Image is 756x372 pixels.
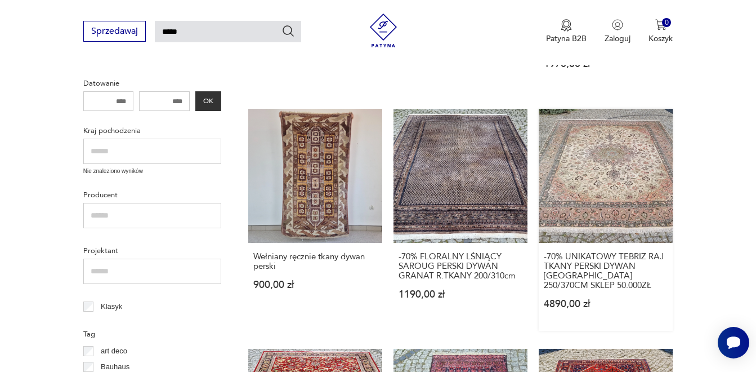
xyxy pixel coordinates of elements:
p: Koszyk [648,33,673,44]
p: Patyna B2B [546,33,587,44]
button: Sprzedawaj [83,21,146,42]
a: Sprzedawaj [83,28,146,36]
p: Klasyk [101,300,122,313]
p: 4890,00 zł [544,299,668,309]
p: 1970,00 zł [544,59,668,69]
p: Kraj pochodzenia [83,125,221,137]
button: Szukaj [281,24,295,38]
p: Producent [83,189,221,201]
button: Zaloguj [605,19,630,44]
a: -70% FLORALNY LŚNIĄCY SAROUG PERSKI DYWAN GRANAT R.TKANY 200/310cm-70% FLORALNY LŚNIĄCY SAROUG PE... [393,109,527,331]
p: Zaloguj [605,33,630,44]
p: Projektant [83,245,221,257]
img: Patyna - sklep z meblami i dekoracjami vintage [366,14,400,47]
h3: Wełniany ręcznie tkany dywan perski [253,252,377,271]
a: Wełniany ręcznie tkany dywan perskiWełniany ręcznie tkany dywan perski900,00 zł [248,109,382,331]
div: 0 [662,18,672,28]
img: Ikona medalu [561,19,572,32]
iframe: Smartsupp widget button [718,327,749,358]
a: Ikona medaluPatyna B2B [546,19,587,44]
button: Patyna B2B [546,19,587,44]
p: 1190,00 zł [399,290,522,299]
p: Tag [83,328,221,340]
h3: -70% UNIKATOWY TEBRIZ RAJ TKANY PERSKI DYWAN [GEOGRAPHIC_DATA] 250/370CM SKLEP 50.000ZŁ [544,252,668,290]
img: Ikona koszyka [655,19,666,30]
button: OK [195,91,221,111]
p: 900,00 zł [253,280,377,290]
img: Ikonka użytkownika [612,19,623,30]
a: -70% UNIKATOWY TEBRIZ RAJ TKANY PERSKI DYWAN IRAN 250/370CM SKLEP 50.000ZŁ-70% UNIKATOWY TEBRIZ R... [539,109,673,331]
p: art deco [101,345,127,357]
button: 0Koszyk [648,19,673,44]
h3: -70% FLORALNY LŚNIĄCY SAROUG PERSKI DYWAN GRANAT R.TKANY 200/310cm [399,252,522,281]
p: Nie znaleziono wyników [83,167,221,176]
p: Datowanie [83,77,221,90]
